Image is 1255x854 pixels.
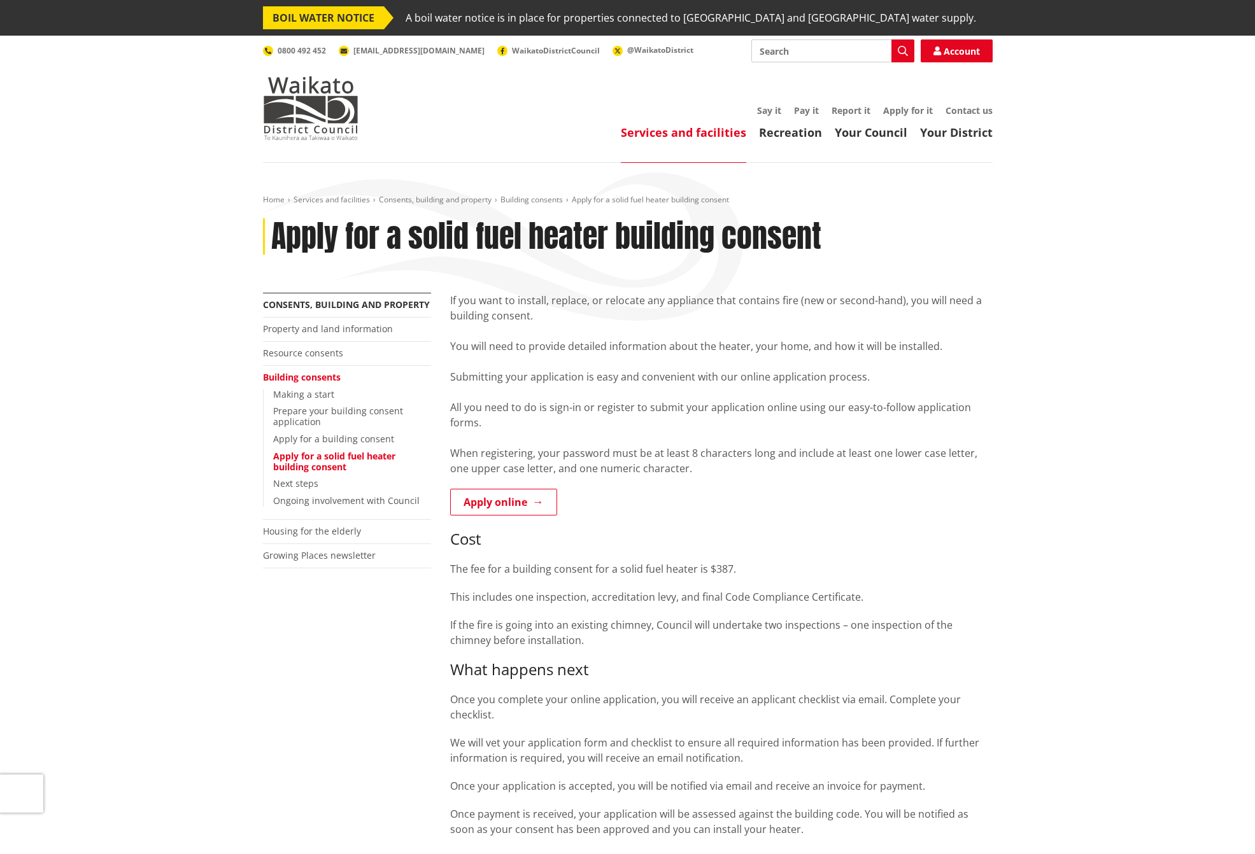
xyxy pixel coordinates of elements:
[379,194,492,205] a: Consents, building and property
[263,525,361,537] a: Housing for the elderly
[757,104,781,116] a: Say it
[450,369,993,384] div: Submitting your application is easy and convenient with our online application process.​
[450,339,993,354] div: You will need to provide detailed information about the heater, your home, and how it will be ins...
[627,45,693,55] span: @WaikatoDistrict
[450,778,993,794] p: Once your application is accepted, you will be notified via email and receive an invoice for paym...
[271,218,821,255] h1: Apply for a solid fuel heater building consent​
[613,45,693,55] a: @WaikatoDistrict
[263,194,285,205] a: Home
[263,45,326,56] a: 0800 492 452
[512,45,600,56] span: WaikatoDistrictCouncil
[450,445,993,476] p: When registering, your password must be at least 8 characters long and include at least one lower...
[339,45,485,56] a: [EMAIL_ADDRESS][DOMAIN_NAME]
[263,323,393,335] a: Property and land information
[263,549,376,561] a: Growing Places newsletter
[759,125,822,140] a: Recreation
[450,489,557,515] a: Apply online
[751,39,914,62] input: Search input
[273,494,420,507] a: Ongoing involvement with Council
[500,194,563,205] a: Building consents
[572,194,729,205] span: Apply for a solid fuel heater building consent​
[263,298,430,311] a: Consents, building and property
[450,530,993,549] h3: Cost
[406,6,976,29] span: A boil water notice is in place for properties connected to [GEOGRAPHIC_DATA] and [GEOGRAPHIC_DAT...
[450,589,993,605] p: This includes one inspection, accreditation levy, and final Code Compliance Certificate. ​
[273,433,394,445] a: Apply for a building consent
[263,195,993,206] nav: breadcrumb
[832,104,870,116] a: Report it
[497,45,600,56] a: WaikatoDistrictCouncil
[278,45,326,56] span: 0800 492 452
[450,561,993,577] p: The fee for a building consent for a solid fuel heater is $387.
[450,293,982,323] span: If you want to install, replace, or relocate any appliance that contains fire (new or second-hand...
[450,806,993,837] p: Once payment is received, your application will be assessed against the building code. You will b...
[835,125,907,140] a: Your Council
[273,388,334,400] a: Making a start
[263,347,343,359] a: Resource consents
[794,104,819,116] a: Pay it
[920,125,993,140] a: Your District
[946,104,993,116] a: Contact us
[921,39,993,62] a: Account
[294,194,370,205] a: Services and facilities
[450,661,993,679] h3: What happens next
[883,104,933,116] a: Apply for it
[450,735,993,766] p: We will vet your application form and checklist to ensure all required information has been provi...
[273,405,403,428] a: Prepare your building consent application
[450,400,993,430] div: All you need to do is sign-in or register to submit your application online using our easy-to-fol...
[450,692,993,722] p: Once you complete your online application, you will receive an applicant checklist via email. Com...
[263,76,358,140] img: Waikato District Council - Te Kaunihera aa Takiwaa o Waikato
[273,450,395,473] a: Apply for a solid fuel heater building consent​
[450,617,993,648] p: If the fire is going into an existing chimney, Council will undertake two inspections – one inspe...
[621,125,746,140] a: Services and facilities
[273,477,318,489] a: Next steps
[353,45,485,56] span: [EMAIL_ADDRESS][DOMAIN_NAME]
[263,371,341,383] a: Building consents
[263,6,384,29] span: BOIL WATER NOTICE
